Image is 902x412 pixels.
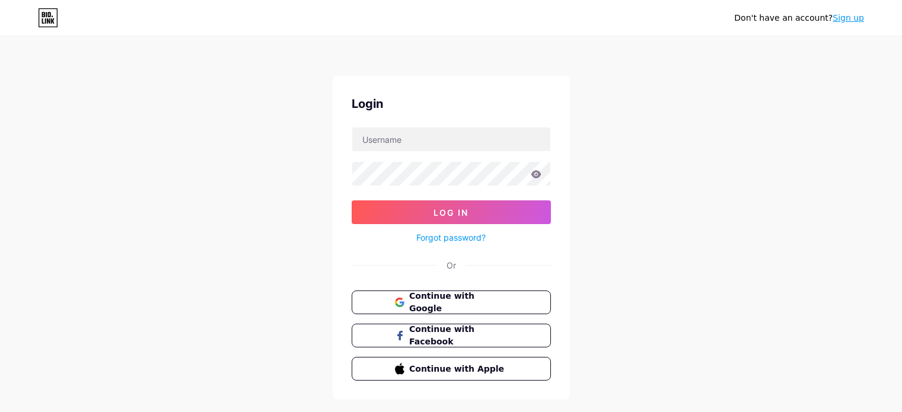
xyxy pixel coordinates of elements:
[409,290,507,315] span: Continue with Google
[352,290,551,314] button: Continue with Google
[409,323,507,348] span: Continue with Facebook
[447,259,456,272] div: Or
[833,13,864,23] a: Sign up
[416,231,486,244] a: Forgot password?
[734,12,864,24] div: Don't have an account?
[352,324,551,347] button: Continue with Facebook
[352,127,550,151] input: Username
[409,363,507,375] span: Continue with Apple
[352,200,551,224] button: Log In
[352,95,551,113] div: Login
[352,357,551,381] button: Continue with Apple
[434,207,468,218] span: Log In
